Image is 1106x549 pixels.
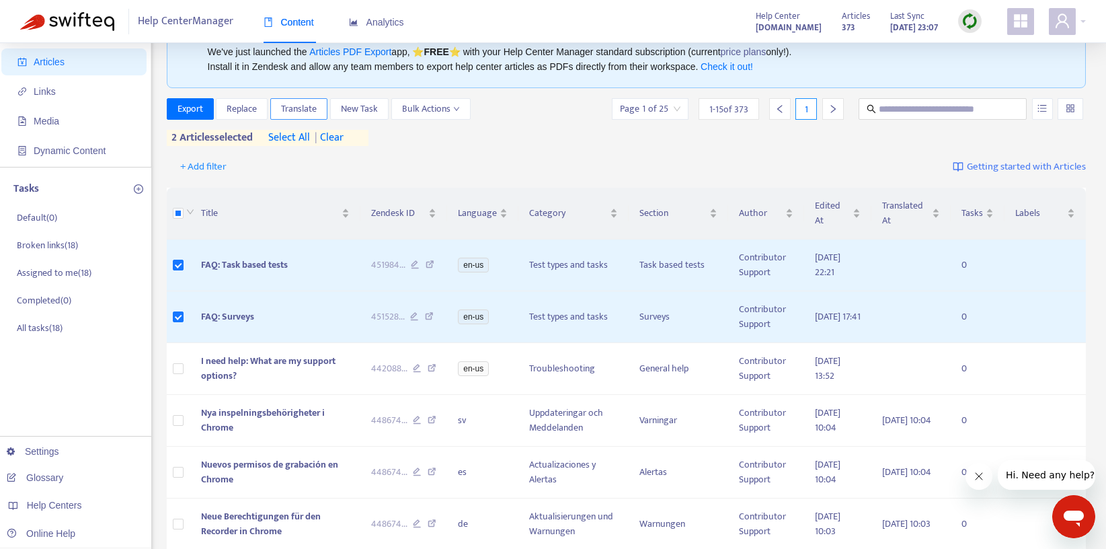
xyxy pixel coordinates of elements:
[360,188,448,240] th: Zendesk ID
[34,116,59,126] span: Media
[728,188,804,240] th: Author
[268,130,310,146] span: select all
[201,206,339,221] span: Title
[186,208,194,216] span: down
[998,460,1095,490] iframe: Message from company
[867,104,876,114] span: search
[458,361,489,376] span: en-us
[629,291,728,343] td: Surveys
[951,343,1004,395] td: 0
[518,343,629,395] td: Troubleshooting
[701,61,753,72] a: Check it out!
[1054,13,1070,29] span: user
[17,57,27,67] span: account-book
[728,447,804,499] td: Contributor Support
[281,102,317,116] span: Translate
[953,156,1086,178] a: Getting started with Articles
[951,395,1004,447] td: 0
[341,102,378,116] span: New Task
[882,464,931,480] span: [DATE] 10:04
[882,516,931,532] span: [DATE] 10:03
[815,509,840,539] span: [DATE] 10:03
[17,238,78,252] p: Broken links ( 18 )
[815,250,840,280] span: [DATE] 22:21
[518,188,629,240] th: Category
[190,188,360,240] th: Title
[349,17,358,27] span: area-chart
[882,198,929,228] span: Translated At
[1032,98,1053,120] button: unordered-list
[965,463,992,490] iframe: Close message
[371,206,426,221] span: Zendesk ID
[17,87,27,96] span: link
[953,161,963,172] img: image-link
[728,343,804,395] td: Contributor Support
[967,159,1086,175] span: Getting started with Articles
[871,188,951,240] th: Translated At
[639,206,707,221] span: Section
[7,528,75,539] a: Online Help
[961,13,978,30] img: sync.dc5367851b00ba804db3.png
[315,129,317,147] span: |
[17,116,27,126] span: file-image
[951,447,1004,499] td: 0
[264,17,314,28] span: Content
[371,258,405,272] span: 451984 ...
[728,240,804,291] td: Contributor Support
[842,20,855,35] strong: 373
[815,457,840,487] span: [DATE] 10:04
[371,413,407,428] span: 448674 ...
[775,104,785,114] span: left
[208,44,1056,74] div: We've just launched the app, ⭐ ⭐️ with your Help Center Manager standard subscription (current on...
[890,20,938,35] strong: [DATE] 23:07
[815,353,840,383] span: [DATE] 13:52
[1052,495,1095,538] iframe: Button to launch messaging window
[371,309,405,324] span: 451528 ...
[629,395,728,447] td: Varningar
[518,291,629,343] td: Test types and tasks
[756,9,800,24] span: Help Center
[1004,188,1086,240] th: Labels
[201,309,254,324] span: FAQ: Surveys
[17,266,91,280] p: Assigned to me ( 18 )
[882,412,931,428] span: [DATE] 10:04
[458,309,489,324] span: en-us
[227,102,257,116] span: Replace
[842,9,870,24] span: Articles
[709,102,748,116] span: 1 - 15 of 373
[17,293,71,307] p: Completed ( 0 )
[458,258,489,272] span: en-us
[739,206,783,221] span: Author
[518,240,629,291] td: Test types and tasks
[1013,13,1029,29] span: appstore
[34,57,65,67] span: Articles
[201,353,335,383] span: I need help: What are my support options?
[371,517,407,532] span: 448674 ...
[349,17,404,28] span: Analytics
[815,309,861,324] span: [DATE] 17:41
[1015,206,1064,221] span: Labels
[890,9,924,24] span: Last Sync
[201,457,338,487] span: Nuevos permisos de grabación en Chrome
[756,20,822,35] a: [DOMAIN_NAME]
[961,206,983,221] span: Tasks
[795,98,817,120] div: 1
[27,500,82,511] span: Help Centers
[629,447,728,499] td: Alertas
[7,446,59,457] a: Settings
[1037,104,1047,113] span: unordered-list
[815,405,840,435] span: [DATE] 10:04
[402,102,460,116] span: Bulk Actions
[177,102,203,116] span: Export
[167,130,253,146] span: 2 articles selected
[951,291,1004,343] td: 0
[951,188,1004,240] th: Tasks
[13,181,39,197] p: Tasks
[447,395,518,447] td: sv
[7,472,63,483] a: Glossary
[330,98,389,120] button: New Task
[34,145,106,156] span: Dynamic Content
[17,321,63,335] p: All tasks ( 18 )
[371,465,407,480] span: 448674 ...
